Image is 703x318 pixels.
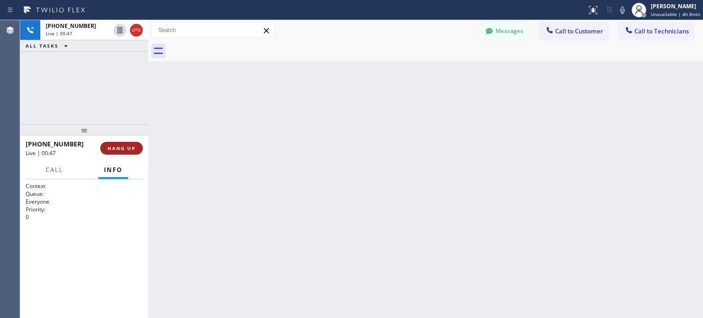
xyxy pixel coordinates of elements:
[46,166,63,174] span: Call
[26,149,56,157] span: Live | 00:47
[26,140,84,148] span: [PHONE_NUMBER]
[46,30,72,37] span: Live | 00:47
[651,11,700,17] span: Unavailable | 4h 8min
[130,24,143,37] button: Hang up
[100,142,143,155] button: HANG UP
[616,4,629,16] button: Mute
[26,205,143,213] h2: Priority:
[20,40,77,51] button: ALL TASKS
[46,22,96,30] span: [PHONE_NUMBER]
[651,2,700,10] div: [PERSON_NAME]
[26,190,143,198] h2: Queue:
[108,145,135,151] span: HANG UP
[151,23,274,38] input: Search
[40,161,69,179] button: Call
[26,213,143,221] p: 0
[114,24,126,37] button: Hold Customer
[26,43,59,49] span: ALL TASKS
[26,182,143,190] h1: Context
[618,22,694,40] button: Call to Technicians
[555,27,603,35] span: Call to Customer
[480,22,530,40] button: Messages
[104,166,123,174] span: Info
[98,161,128,179] button: Info
[539,22,609,40] button: Call to Customer
[26,198,143,205] p: Everyone
[634,27,689,35] span: Call to Technicians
